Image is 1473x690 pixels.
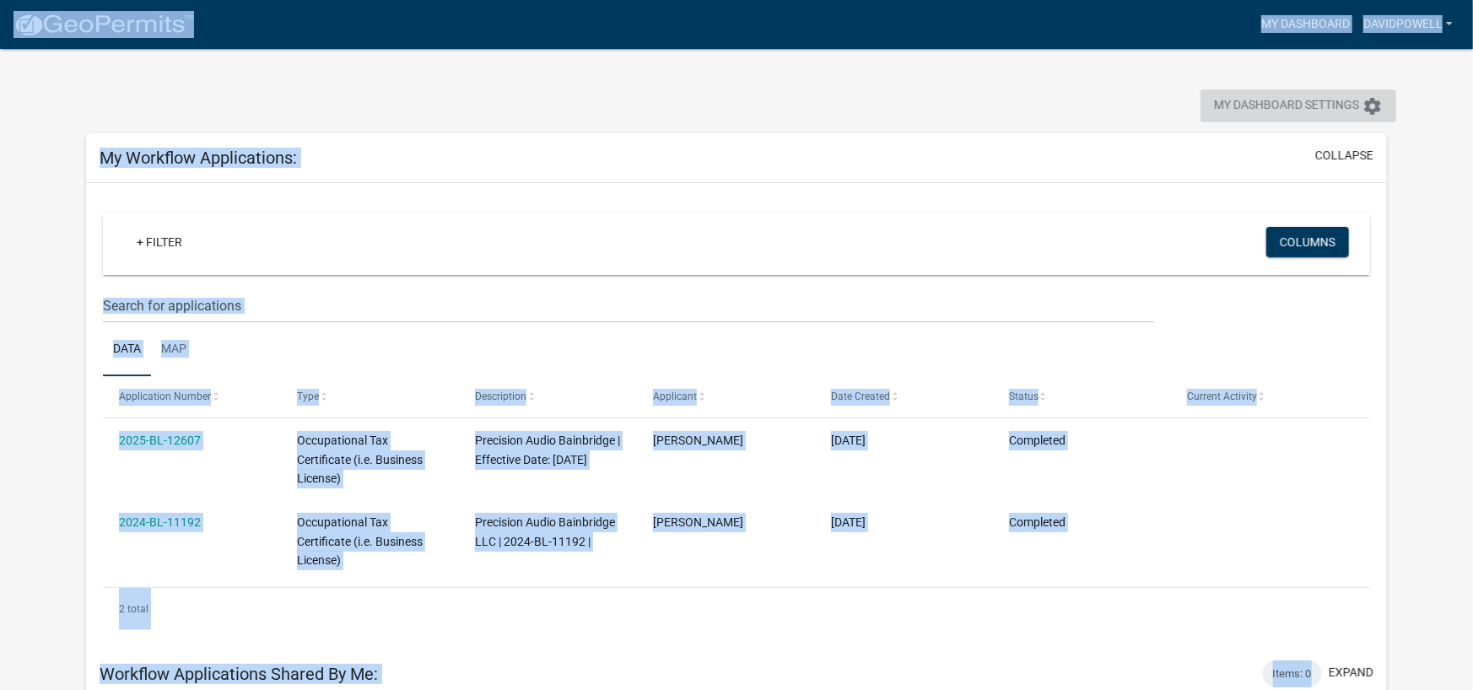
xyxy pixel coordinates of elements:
[100,664,378,684] h5: Workflow Applications Shared By Me:
[831,391,890,402] span: Date Created
[475,515,615,548] span: Precision Audio Bainbridge LLC | 2024-BL-11192 |
[1263,660,1322,687] div: Items: 0
[637,376,815,417] datatable-header-cell: Applicant
[100,148,297,168] h5: My Workflow Applications:
[1201,89,1396,122] button: My Dashboard Settingssettings
[297,434,423,486] span: Occupational Tax Certificate (i.e. Business License)
[297,391,319,402] span: Type
[653,391,697,402] span: Applicant
[1266,227,1349,257] button: Columns
[1329,664,1373,682] button: expand
[1009,391,1039,402] span: Status
[1009,515,1066,529] span: Completed
[1171,376,1349,417] datatable-header-cell: Current Activity
[475,391,526,402] span: Description
[1362,96,1383,116] i: settings
[281,376,459,417] datatable-header-cell: Type
[653,434,743,447] span: David Powell
[1214,96,1359,116] span: My Dashboard Settings
[103,323,151,377] a: Data
[123,227,196,257] a: + Filter
[103,288,1154,323] input: Search for applications
[297,515,423,568] span: Occupational Tax Certificate (i.e. Business License)
[119,434,201,447] a: 2025-BL-12607
[103,588,1369,630] div: 2 total
[103,376,281,417] datatable-header-cell: Application Number
[119,391,211,402] span: Application Number
[1009,434,1066,447] span: Completed
[831,515,866,529] span: 10/06/2023
[459,376,637,417] datatable-header-cell: Description
[993,376,1171,417] datatable-header-cell: Status
[475,434,620,466] span: Precision Audio Bainbridge | Effective Date: 01/06/2025
[653,515,743,529] span: David Powell
[1187,391,1257,402] span: Current Activity
[1357,8,1460,40] a: davidpowell
[1254,8,1357,40] a: My Dashboard
[815,376,993,417] datatable-header-cell: Date Created
[831,434,866,447] span: 01/03/2025
[1315,147,1373,164] button: collapse
[151,323,197,377] a: Map
[119,515,201,529] a: 2024-BL-11192
[86,183,1386,647] div: collapse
